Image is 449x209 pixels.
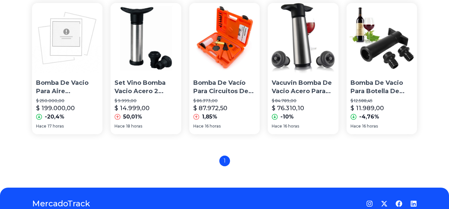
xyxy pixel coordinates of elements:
[268,3,338,73] img: Vacuvin Bomba De Vacio Acero Para Botellas Vino 2 Tapones
[366,200,373,207] a: Instagram
[32,3,102,73] img: Bomba De Vacio Para Aire Acondicionado 30 Litros
[36,98,98,103] p: $ 250.000,00
[351,98,413,103] p: $ 12.588,45
[347,3,417,134] a: Bomba De Vacio Para Botella De Vino Con Tapones AccesorioBomba De Vacio Para Botella De Vino Con ...
[110,3,181,73] img: Set Vino Bomba Vacio Acero 2 Tapon Pettish Online
[123,113,142,121] p: 50,01%
[410,200,417,207] a: LinkedIn
[381,200,388,207] a: Twitter
[115,103,150,113] p: $ 14.999,00
[272,124,282,129] span: Hace
[32,198,90,209] a: MercadoTrack
[45,113,64,121] p: -20,4%
[396,200,402,207] a: Facebook
[205,124,221,129] span: 16 horas
[36,103,75,113] p: $ 199.000,00
[189,3,260,73] img: Bomba De Vacío Para Circuitos De Freno Hamilton Aut28
[193,98,256,103] p: $ 86.373,00
[283,124,299,129] span: 16 horas
[272,98,334,103] p: $ 84.789,00
[115,98,177,103] p: $ 9.999,00
[359,113,379,121] p: -4,76%
[126,124,142,129] span: 18 horas
[193,79,256,95] p: Bomba De Vacío Para Circuitos De Freno [PERSON_NAME] Aut28
[272,79,334,95] p: Vacuvin Bomba De Vacio Acero Para Botellas Vino 2 Tapones
[351,103,384,113] p: $ 11.989,00
[193,124,204,129] span: Hace
[202,113,217,121] p: 1,85%
[193,103,227,113] p: $ 87.972,50
[347,3,417,73] img: Bomba De Vacio Para Botella De Vino Con Tapones Accesorio
[32,3,102,134] a: Bomba De Vacio Para Aire Acondicionado 30 LitrosBomba De Vacio Para Aire Acondicionado 30 Litros$...
[272,103,304,113] p: $ 76.310,10
[189,3,260,134] a: Bomba De Vacío Para Circuitos De Freno Hamilton Aut28Bomba De Vacío Para Circuitos De Freno [PERS...
[280,113,294,121] p: -10%
[268,3,338,134] a: Vacuvin Bomba De Vacio Acero Para Botellas Vino 2 TaponesVacuvin Bomba De Vacio Acero Para Botell...
[36,124,46,129] span: Hace
[115,79,177,95] p: Set Vino Bomba Vacio Acero 2 Tapon Pettish Online
[351,124,361,129] span: Hace
[36,79,98,95] p: Bomba De Vacio Para Aire Acondicionado 30 Litros
[110,3,181,134] a: Set Vino Bomba Vacio Acero 2 Tapon Pettish OnlineSet Vino Bomba Vacio Acero 2 Tapon Pettish Onlin...
[351,79,413,95] p: Bomba De Vacio Para Botella De Vino Con Tapones Accesorio
[362,124,378,129] span: 16 horas
[115,124,125,129] span: Hace
[48,124,64,129] span: 17 horas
